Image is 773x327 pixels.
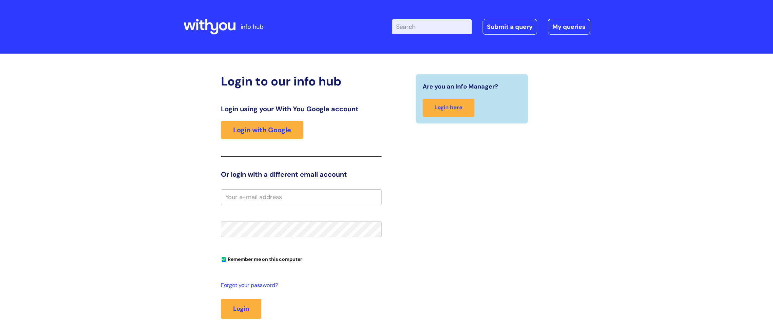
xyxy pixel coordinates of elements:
[221,299,261,319] button: Login
[241,21,263,32] p: info hub
[392,19,472,34] input: Search
[222,257,226,262] input: Remember me on this computer
[423,99,474,117] a: Login here
[221,121,303,139] a: Login with Google
[221,253,382,264] div: You can uncheck this option if you're logging in from a shared device
[548,19,590,35] a: My queries
[221,105,382,113] h3: Login using your With You Google account
[221,74,382,89] h2: Login to our info hub
[221,189,382,205] input: Your e-mail address
[221,281,378,290] a: Forgot your password?
[423,81,498,92] span: Are you an Info Manager?
[221,255,302,262] label: Remember me on this computer
[221,170,382,178] h3: Or login with a different email account
[483,19,537,35] a: Submit a query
